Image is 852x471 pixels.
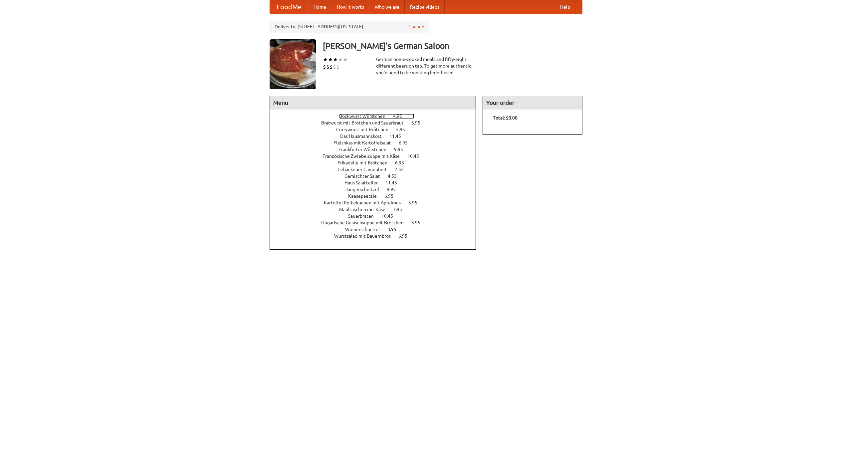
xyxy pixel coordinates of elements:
[408,23,424,30] a: Change
[333,56,338,63] li: ★
[323,39,582,53] h3: [PERSON_NAME]'s German Saloon
[334,233,397,239] span: Wurstsalad mit Bauernbrot
[322,153,406,159] span: Französische Zwiebelsuppe mit Käse
[411,220,427,225] span: 3.95
[411,120,427,125] span: 5.95
[329,63,333,71] li: $
[343,56,348,63] li: ★
[344,180,384,185] span: Haus Salatteller
[399,140,414,145] span: 6.95
[408,200,424,205] span: 5.95
[333,140,420,145] a: Fleishkas mit Kartoffelsalat 6.95
[407,153,426,159] span: 10.45
[337,160,416,165] a: Frikadelle mit Brötchen 6.95
[337,167,394,172] span: Gebackener Camenbert
[348,193,383,199] span: Kaesepaetzle
[348,213,405,219] a: Sauerbraten 10.45
[345,227,386,232] span: Wienerschnitzel
[388,173,403,179] span: 4.55
[336,63,339,71] li: $
[321,220,410,225] span: Ungarische Gulaschsuppe mit Brötchen
[396,127,412,132] span: 5.95
[345,187,408,192] a: Jaegerschnitzel 9.95
[308,0,331,14] a: Home
[369,0,405,14] a: Who we are
[393,207,409,212] span: 7.95
[493,115,518,120] b: Total: $0.00
[336,127,395,132] span: Currywurst mit Brötchen
[331,0,369,14] a: How it works
[339,207,392,212] span: Maultaschen mit Käse
[395,160,411,165] span: 6.95
[270,0,308,14] a: FoodMe
[270,96,476,110] h4: Menu
[270,39,316,89] img: angular.jpg
[337,167,416,172] a: Gebackener Camenbert 7.55
[385,180,404,185] span: 11.45
[339,114,414,119] a: Bockwurst Würstchen 4.95
[387,187,402,192] span: 9.95
[339,207,414,212] a: Maultaschen mit Käse 7.95
[321,120,433,125] a: Bratwurst mit Brötchen und Sauerkraut 5.95
[322,153,431,159] a: Französische Zwiebelsuppe mit Käse 10.45
[405,0,445,14] a: Recipe videos
[387,227,403,232] span: 8.95
[345,187,386,192] span: Jaegerschnitzel
[384,193,400,199] span: 6.95
[555,0,575,14] a: Help
[333,63,336,71] li: $
[324,200,430,205] a: Kartoffel Reibekuchen mit Apfelmus 5.95
[338,147,415,152] a: Frankfurter Würstchen 9.95
[339,114,392,119] span: Bockwurst Würstchen
[270,21,429,33] div: Deliver to: [STREET_ADDRESS][US_STATE]
[389,133,408,139] span: 11.45
[340,133,413,139] a: Das Hausmannskost 11.45
[345,227,409,232] a: Wienerschnitzel 8.95
[344,173,387,179] span: Gemischter Salat
[376,56,476,76] div: German home-cooked meals and fifty-eight different beers on tap. To get more authentic, you'd nee...
[344,180,409,185] a: Haus Salatteller 11.45
[395,167,410,172] span: 7.55
[323,56,328,63] li: ★
[323,63,326,71] li: $
[321,220,433,225] a: Ungarische Gulaschsuppe mit Brötchen 3.95
[338,147,393,152] span: Frankfurter Würstchen
[393,114,409,119] span: 4.95
[333,140,398,145] span: Fleishkas mit Kartoffelsalat
[328,56,333,63] li: ★
[326,63,329,71] li: $
[348,193,406,199] a: Kaesepaetzle 6.95
[321,120,410,125] span: Bratwurst mit Brötchen und Sauerkraut
[344,173,409,179] a: Gemischter Salat 4.55
[334,233,420,239] a: Wurstsalad mit Bauernbrot 6.95
[337,160,394,165] span: Frikadelle mit Brötchen
[336,127,417,132] a: Currywurst mit Brötchen 5.95
[483,96,582,110] h4: Your order
[340,133,388,139] span: Das Hausmannskost
[398,233,414,239] span: 6.95
[394,147,410,152] span: 9.95
[381,213,400,219] span: 10.45
[338,56,343,63] li: ★
[348,213,380,219] span: Sauerbraten
[324,200,407,205] span: Kartoffel Reibekuchen mit Apfelmus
